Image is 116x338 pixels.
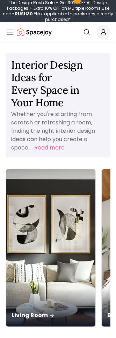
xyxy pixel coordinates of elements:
b: RUSH30 [15,11,33,17]
a: Spacejoy [17,25,52,39]
img: Spacejoy Logo [17,25,52,39]
p: Living Room [12,311,90,320]
p: Whether you're starting from scratch or refreshing a room, finding the right interior design idea... [11,110,95,152]
a: Living RoomLiving Room [6,169,96,327]
span: Use code: [3,5,109,17]
h1: Interior Design Ideas for Every Space in Your Home [11,59,105,109]
button: Read more [34,144,65,152]
img: Living Room [6,169,95,327]
span: *Not applicable to packages already purchased* [33,11,113,22]
nav: Global [6,22,110,42]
